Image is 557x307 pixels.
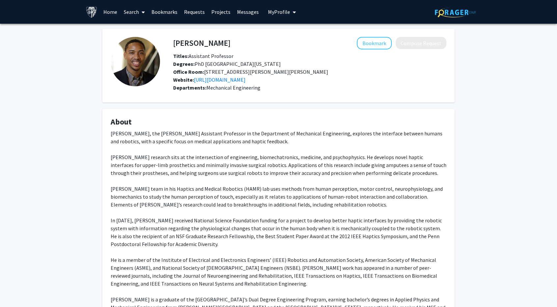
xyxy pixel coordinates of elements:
[357,37,392,49] button: Add Jeremy Brown to Bookmarks
[206,84,260,91] span: Mechanical Engineering
[194,76,246,83] a: Opens in a new tab
[268,9,290,15] span: My Profile
[396,37,446,49] button: Compose Request to Jeremy Brown
[208,0,234,23] a: Projects
[173,76,194,83] b: Website:
[173,61,281,67] span: PhD [GEOGRAPHIC_DATA][US_STATE]
[181,0,208,23] a: Requests
[173,37,230,49] h4: [PERSON_NAME]
[173,84,206,91] b: Departments:
[435,7,476,17] img: ForagerOne Logo
[173,69,204,75] b: Office Room:
[173,53,189,59] b: Titles:
[100,0,120,23] a: Home
[173,69,328,75] span: [STREET_ADDRESS][PERSON_NAME][PERSON_NAME]
[111,117,446,127] h4: About
[120,0,148,23] a: Search
[173,53,233,59] span: Assistant Professor
[86,6,97,18] img: Johns Hopkins University Logo
[234,0,262,23] a: Messages
[173,61,195,67] b: Degrees:
[111,37,160,86] img: Profile Picture
[5,277,28,302] iframe: Chat
[148,0,181,23] a: Bookmarks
